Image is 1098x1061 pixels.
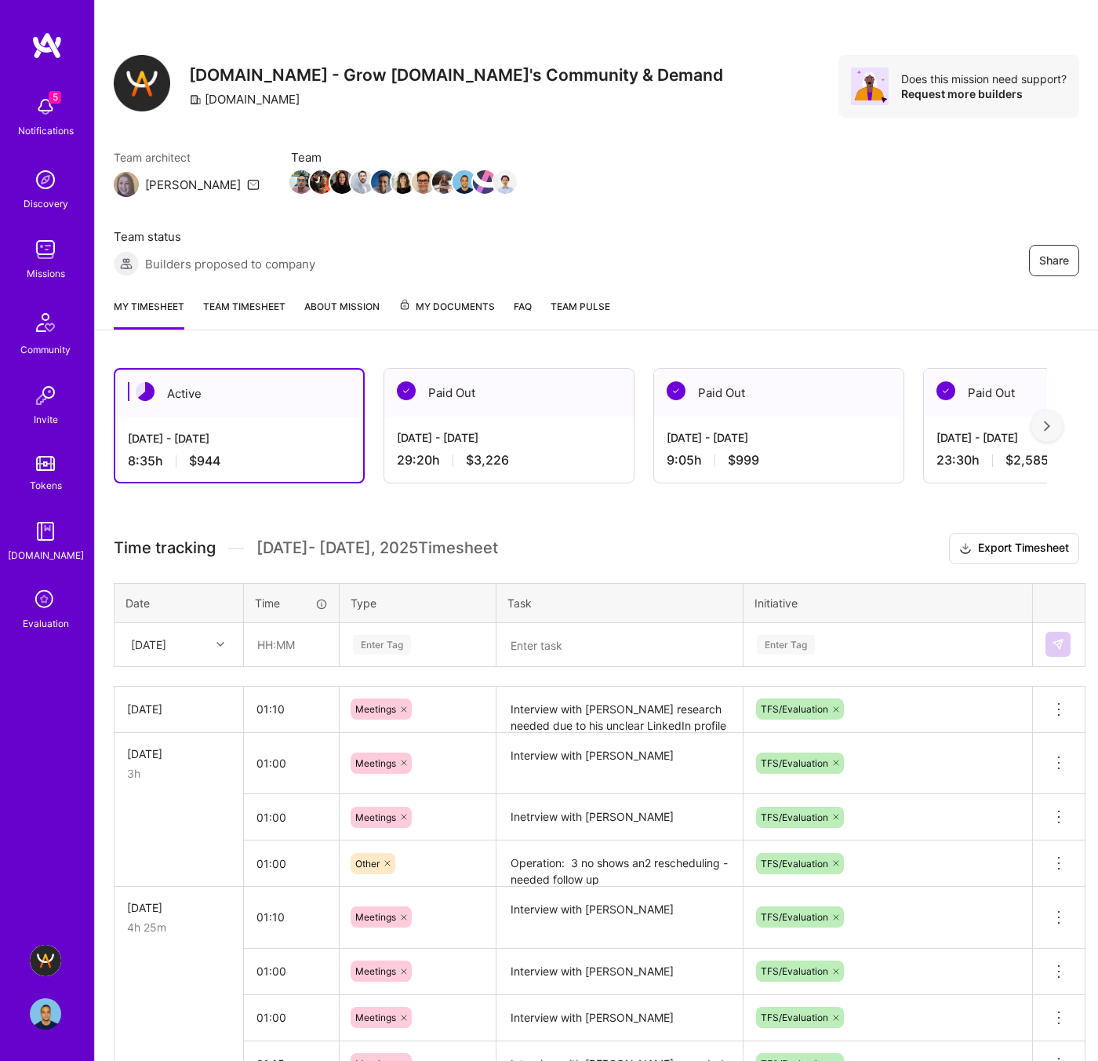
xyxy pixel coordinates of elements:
img: Team Member Avatar [432,170,456,194]
span: [DATE] - [DATE] , 2025 Timesheet [256,538,498,558]
img: bell [30,91,61,122]
div: 29:20 h [397,452,621,469]
img: Team Member Avatar [412,170,435,194]
img: Team Member Avatar [391,170,415,194]
input: HH:MM [245,624,338,665]
span: Meetings [355,811,396,823]
a: Team timesheet [203,298,285,330]
span: Meetings [355,965,396,977]
span: Meetings [355,757,396,769]
img: teamwork [30,234,61,265]
img: Team Member Avatar [493,170,517,194]
div: [DOMAIN_NAME] [8,547,84,563]
span: Team status [114,228,315,245]
div: [DOMAIN_NAME] [189,91,300,108]
i: icon CompanyGray [189,93,202,106]
span: Meetings [355,911,396,923]
textarea: Interview with [PERSON_NAME] [498,950,741,994]
div: 9:05 h [667,452,891,469]
span: TFS/Evaluation [761,911,828,923]
img: logo [31,31,63,60]
div: [PERSON_NAME] [145,177,241,193]
i: icon Download [959,541,972,557]
span: Builders proposed to company [145,256,315,272]
th: Task [496,583,744,622]
img: Team Member Avatar [310,170,333,194]
img: Team Architect [114,172,139,197]
textarea: Operation: 3 no shows an2 rescheduling - needed follow up [498,842,741,885]
div: 3h [127,765,231,782]
textarea: Interview with [PERSON_NAME] [498,888,741,947]
span: My Documents [398,298,495,315]
a: Team Member Avatar [373,169,393,195]
div: Community [20,341,71,358]
img: Paid Out [936,381,955,400]
img: Builders proposed to company [114,251,139,276]
span: Meetings [355,703,396,715]
div: Paid Out [384,369,634,417]
input: HH:MM [244,997,339,1038]
a: Team Member Avatar [434,169,454,195]
a: My timesheet [114,298,184,330]
div: [DATE] - [DATE] [397,429,621,446]
a: Team Pulse [551,298,610,330]
i: icon Mail [247,178,260,191]
th: Date [115,583,244,622]
input: HH:MM [244,896,339,938]
img: Team Member Avatar [351,170,374,194]
textarea: Interview with [PERSON_NAME] [498,735,741,793]
div: Enter Tag [757,633,815,657]
input: HH:MM [244,742,339,784]
span: Other [355,858,380,870]
img: guide book [30,516,61,547]
a: Team Member Avatar [495,169,515,195]
a: About Mission [304,298,380,330]
input: HH:MM [244,843,339,884]
img: User Avatar [30,998,61,1030]
div: Missions [27,265,65,282]
img: Team Member Avatar [330,170,354,194]
span: TFS/Evaluation [761,858,828,870]
span: $944 [189,453,220,469]
span: Team Pulse [551,301,610,312]
span: TFS/Evaluation [761,703,828,715]
span: TFS/Evaluation [761,811,828,823]
input: HH:MM [244,688,339,730]
a: Team Member Avatar [393,169,413,195]
textarea: Interview with [PERSON_NAME] [498,997,741,1040]
div: [DATE] [127,746,231,762]
img: Community [27,304,64,341]
span: $999 [728,452,759,469]
div: Evaluation [23,615,69,632]
div: Request more builders [901,86,1067,101]
img: Paid Out [397,381,416,400]
i: icon SelectionTeam [31,585,60,615]
i: icon Chevron [216,640,224,648]
div: Active [115,370,363,417]
span: TFS/Evaluation [761,757,828,769]
img: Active [136,382,155,401]
a: My Documents [398,298,495,330]
a: Team Member Avatar [291,169,311,195]
span: Team [291,149,515,166]
a: FAQ [514,298,532,330]
img: Team Member Avatar [473,170,496,194]
span: $3,226 [466,452,509,469]
div: Notifications [18,122,74,139]
img: discovery [30,164,61,195]
a: Team Member Avatar [454,169,474,195]
img: Company Logo [114,55,170,111]
img: Team Member Avatar [371,170,394,194]
div: Enter Tag [353,633,411,657]
span: 5 [49,91,61,104]
div: Time [255,595,328,611]
div: [DATE] - [DATE] [128,430,351,447]
span: TFS/Evaluation [761,965,828,977]
div: [DATE] - [DATE] [667,429,891,446]
div: 4h 25m [127,919,231,935]
img: Avatar [851,67,889,105]
button: Share [1029,245,1079,276]
a: A.Team - Grow A.Team's Community & Demand [26,945,65,976]
a: Team Member Avatar [474,169,495,195]
img: Submit [1052,638,1064,651]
